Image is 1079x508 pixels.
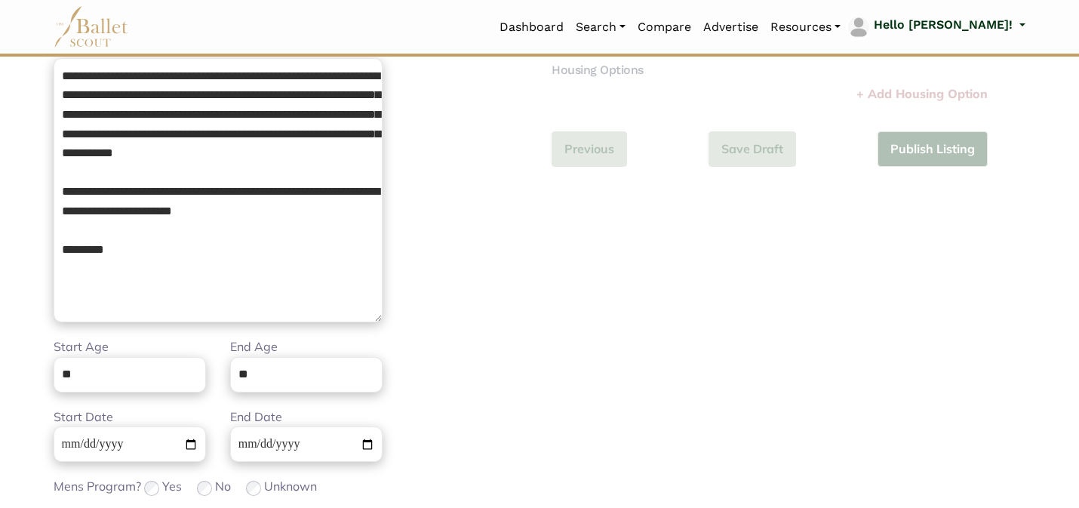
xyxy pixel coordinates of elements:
[493,11,570,43] a: Dashboard
[230,337,278,357] label: End Age
[847,15,1025,39] a: profile picture Hello [PERSON_NAME]!
[632,11,697,43] a: Compare
[162,477,182,497] label: Yes
[764,11,847,43] a: Resources
[848,17,869,38] img: profile picture
[215,477,231,497] label: No
[874,15,1013,35] p: Hello [PERSON_NAME]!
[54,477,141,497] label: Mens Program?
[697,11,764,43] a: Advertise
[54,408,113,427] label: Start Date
[264,477,317,497] label: Unknown
[54,337,109,357] label: Start Age
[230,408,282,427] label: End Date
[570,11,632,43] a: Search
